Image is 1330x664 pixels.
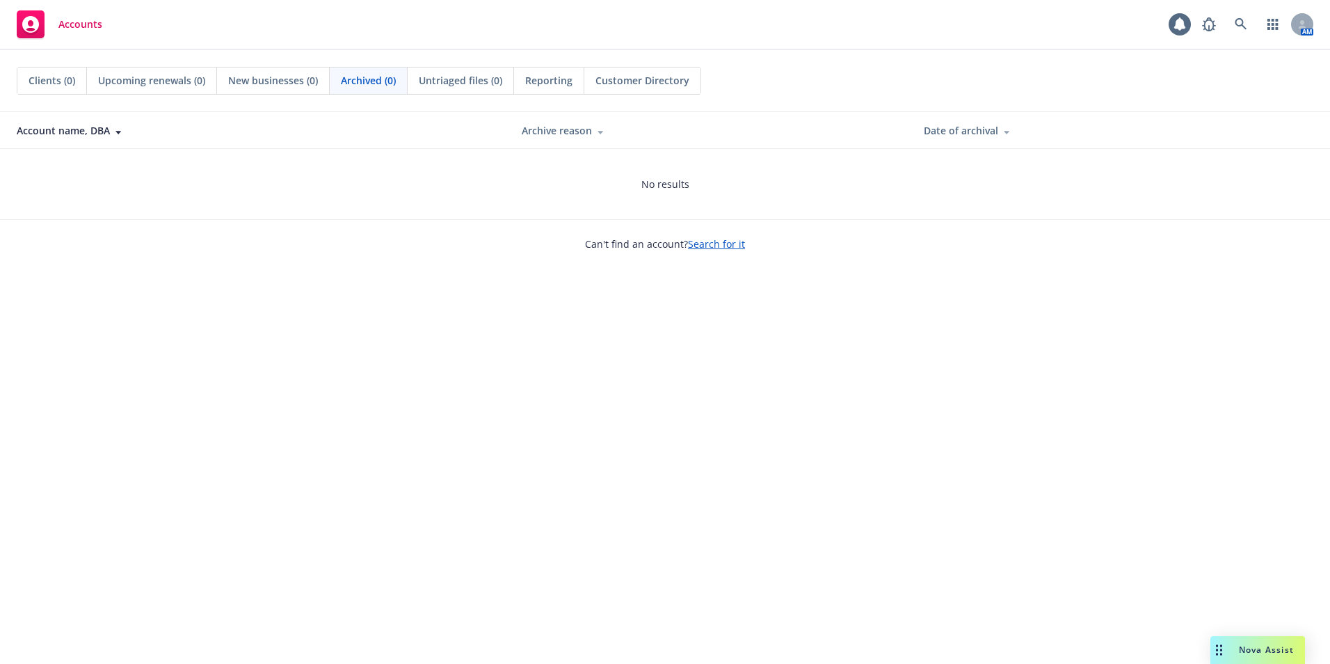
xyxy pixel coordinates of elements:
[11,5,108,44] a: Accounts
[1239,644,1294,656] span: Nova Assist
[419,73,502,88] span: Untriaged files (0)
[1259,10,1287,38] a: Switch app
[58,19,102,30] span: Accounts
[688,237,745,251] a: Search for it
[595,73,689,88] span: Customer Directory
[228,73,318,88] span: New businesses (0)
[1195,10,1223,38] a: Report a Bug
[1210,636,1305,664] button: Nova Assist
[29,73,75,88] span: Clients (0)
[1227,10,1255,38] a: Search
[641,177,689,191] span: No results
[924,123,1319,138] div: Date of archival
[17,123,499,138] div: Account name, DBA
[525,73,572,88] span: Reporting
[98,73,205,88] span: Upcoming renewals (0)
[522,123,901,138] div: Archive reason
[341,73,396,88] span: Archived (0)
[585,237,745,251] span: Can't find an account?
[1210,636,1228,664] div: Drag to move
